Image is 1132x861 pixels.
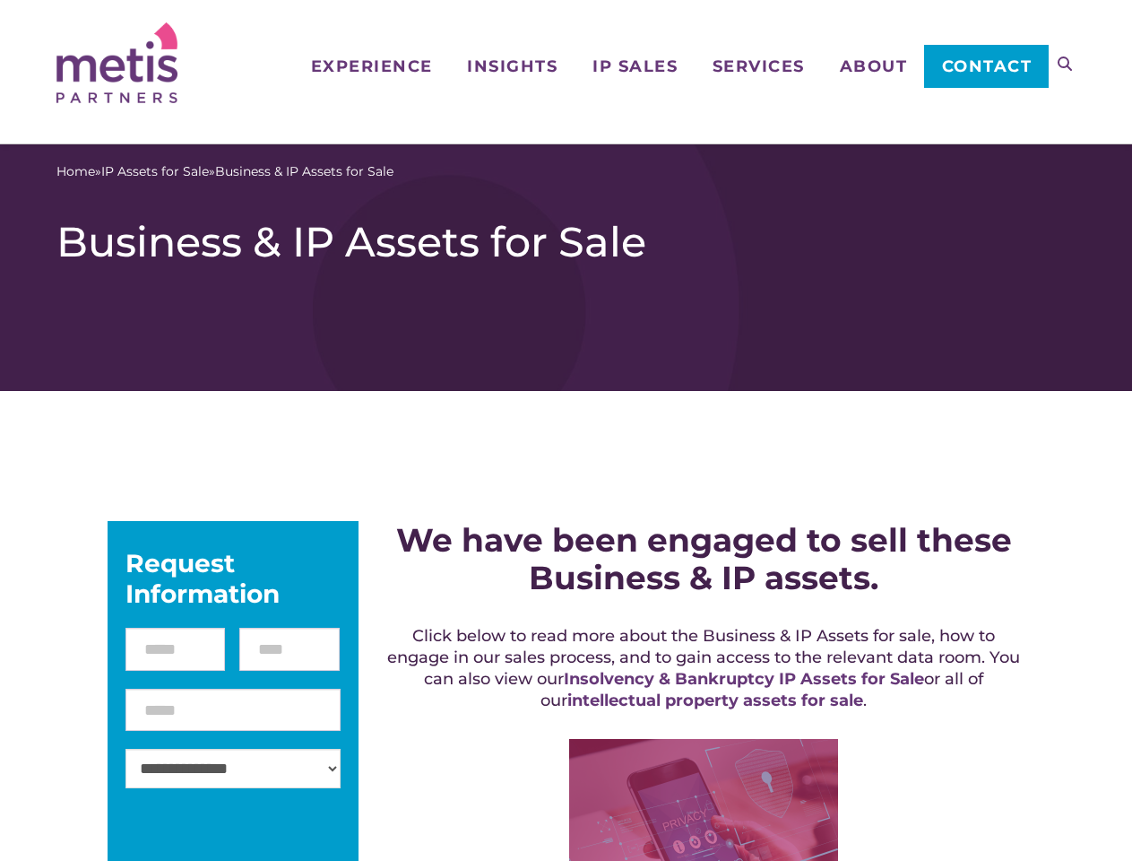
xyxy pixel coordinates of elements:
span: Insights [467,58,557,74]
span: IP Sales [592,58,678,74]
a: Insolvency & Bankruptcy IP Assets for Sale [564,669,924,689]
span: » » [56,162,393,181]
a: Contact [924,45,1049,88]
a: IP Assets for Sale [101,162,209,181]
span: Business & IP Assets for Sale [215,162,393,181]
h5: Click below to read more about the Business & IP Assets for sale, how to engage in our sales proc... [383,625,1024,711]
img: Metis Partners [56,22,177,103]
span: Services [713,58,805,74]
span: Contact [942,58,1033,74]
a: intellectual property assets for sale [567,691,863,710]
div: Request Information [125,548,341,609]
span: About [840,58,908,74]
a: Home [56,162,95,181]
h1: Business & IP Assets for Sale [56,217,1076,267]
span: Experience [311,58,433,74]
strong: We have been engaged to sell these Business & IP assets. [396,520,1012,597]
